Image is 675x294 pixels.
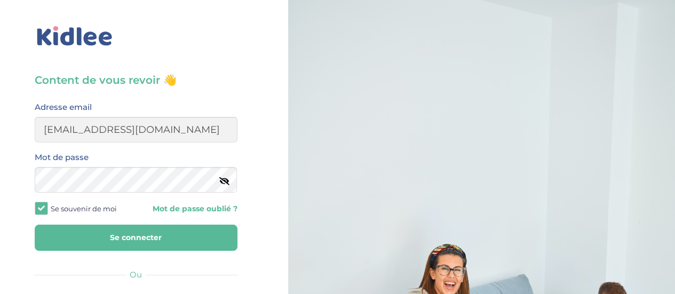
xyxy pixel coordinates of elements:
span: Se souvenir de moi [51,202,117,216]
a: Mot de passe oublié ? [144,204,237,214]
span: Ou [130,269,142,280]
img: logo_kidlee_bleu [35,24,115,49]
label: Mot de passe [35,150,89,164]
input: Email [35,117,237,142]
h3: Content de vous revoir 👋 [35,73,237,88]
button: Se connecter [35,225,237,251]
label: Adresse email [35,100,92,114]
